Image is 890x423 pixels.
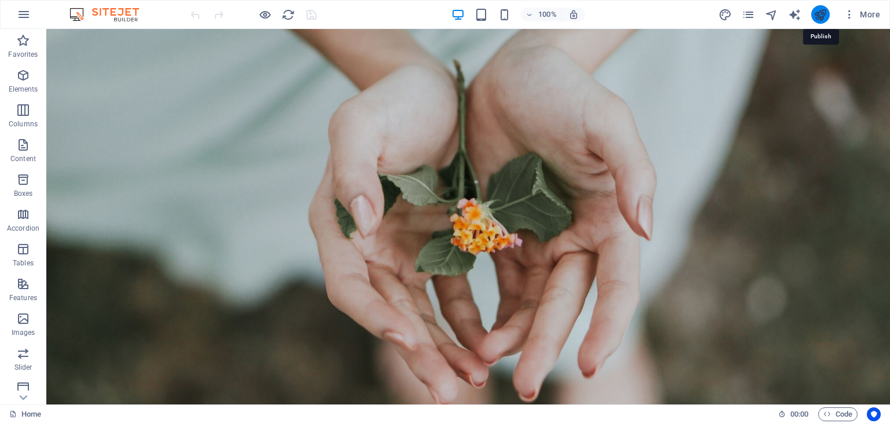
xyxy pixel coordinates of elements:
p: Boxes [14,189,33,198]
button: navigator [765,8,779,21]
span: More [844,9,880,20]
button: 100% [521,8,562,21]
button: reload [281,8,295,21]
p: Features [9,293,37,302]
p: Elements [9,85,38,94]
i: Reload page [282,8,295,21]
h6: Session time [778,407,809,421]
button: More [839,5,885,24]
p: Favorites [8,50,38,59]
p: Columns [9,119,38,129]
i: Design (Ctrl+Alt+Y) [718,8,732,21]
h6: 100% [538,8,557,21]
span: : [798,410,800,418]
button: design [718,8,732,21]
button: text_generator [788,8,802,21]
i: AI Writer [788,8,801,21]
button: Usercentrics [867,407,881,421]
a: Click to cancel selection. Double-click to open Pages [9,407,41,421]
span: 00 00 [790,407,808,421]
i: Pages (Ctrl+Alt+S) [742,8,755,21]
button: publish [811,5,830,24]
img: Editor Logo [67,8,154,21]
p: Accordion [7,224,39,233]
i: On resize automatically adjust zoom level to fit chosen device. [568,9,579,20]
button: Code [818,407,858,421]
p: Tables [13,258,34,268]
span: Code [823,407,852,421]
p: Images [12,328,35,337]
button: pages [742,8,756,21]
button: Click here to leave preview mode and continue editing [258,8,272,21]
p: Content [10,154,36,163]
p: Slider [14,363,32,372]
i: Navigator [765,8,778,21]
